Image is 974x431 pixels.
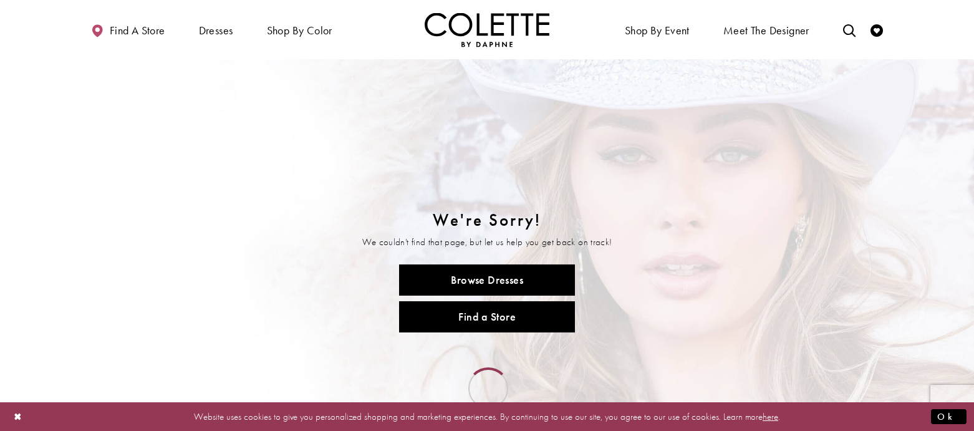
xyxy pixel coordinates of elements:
[199,24,233,37] span: Dresses
[110,24,165,37] span: Find a store
[267,24,332,37] span: Shop by color
[720,12,812,47] a: Meet the designer
[931,409,967,424] button: Submit Dialog
[88,12,168,47] a: Find a store
[7,405,29,427] button: Close Dialog
[625,24,690,37] span: Shop By Event
[867,12,886,47] a: Check Wishlist
[399,301,575,332] a: Find a Store
[90,408,884,425] p: Website uses cookies to give you personalized shopping and marketing experiences. By continuing t...
[196,12,236,47] span: Dresses
[622,12,693,47] span: Shop By Event
[840,12,859,47] a: Toggle search
[763,410,778,422] a: here
[399,264,575,296] a: Browse Dresses
[723,24,809,37] span: Meet the designer
[264,12,335,47] span: Shop by color
[425,12,549,47] img: Colette by Daphne
[425,12,549,47] a: Visit Home Page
